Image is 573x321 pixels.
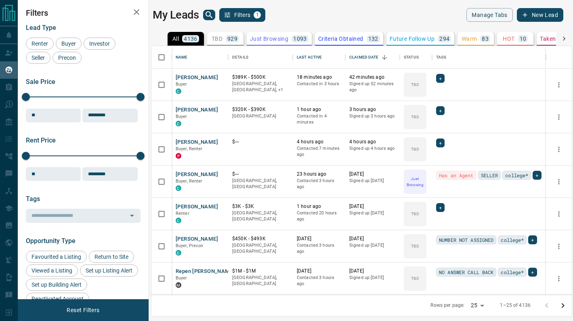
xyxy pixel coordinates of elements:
[349,210,396,216] p: Signed up [DATE]
[26,38,54,50] div: Renter
[176,153,181,159] div: property.ca
[411,146,419,152] p: TBD
[176,275,187,281] span: Buyer
[297,203,341,210] p: 1 hour ago
[86,40,113,47] span: Investor
[439,107,442,115] span: +
[212,36,222,42] p: TBD
[26,136,56,144] span: Rent Price
[517,8,563,22] button: New Lead
[553,111,565,123] button: more
[176,268,235,275] button: Repen [PERSON_NAME]
[297,138,341,145] p: 4 hours ago
[80,264,138,277] div: Set up Listing Alert
[26,279,87,291] div: Set up Building Alert
[176,146,203,151] span: Buyer, Renter
[83,267,135,274] span: Set up Listing Alert
[439,74,442,82] span: +
[29,296,86,302] span: Reactivated Account
[219,8,266,22] button: Filters1
[349,275,396,281] p: Signed up [DATE]
[29,55,48,61] span: Seller
[176,46,188,69] div: Name
[297,46,322,69] div: Last Active
[176,243,204,248] span: Buyer, Precon
[436,138,445,147] div: +
[293,36,307,42] p: 1093
[439,204,442,212] span: +
[533,171,541,180] div: +
[232,203,289,210] p: $3K - $3K
[349,178,396,184] p: Signed up [DATE]
[553,176,565,188] button: more
[126,210,138,221] button: Open
[232,275,289,287] p: [GEOGRAPHIC_DATA], [GEOGRAPHIC_DATA]
[232,106,289,113] p: $320K - $390K
[297,268,341,275] p: [DATE]
[55,55,79,61] span: Precon
[232,113,289,120] p: [GEOGRAPHIC_DATA]
[411,114,419,120] p: TBD
[297,145,341,158] p: Contacted 7 minutes ago
[297,242,341,255] p: Contacted 3 hours ago
[379,52,390,63] button: Sort
[176,106,218,114] button: [PERSON_NAME]
[405,176,426,188] p: Just Browsing
[29,281,84,288] span: Set up Building Alert
[501,236,524,244] span: college*
[349,203,396,210] p: [DATE]
[176,203,218,211] button: [PERSON_NAME]
[439,268,493,276] span: NO ANSWER CALL BACK
[297,210,341,222] p: Contacted 20 hours ago
[368,36,378,42] p: 132
[349,106,396,113] p: 3 hours ago
[232,74,289,81] p: $389K - $500K
[500,302,531,309] p: 1–25 of 4136
[462,36,477,42] p: Warm
[297,171,341,178] p: 23 hours ago
[297,81,341,87] p: Contacted in 3 hours
[411,82,419,88] p: TBD
[436,203,445,212] div: +
[250,36,288,42] p: Just Browsing
[61,303,105,317] button: Reset Filters
[345,46,400,69] div: Claimed Date
[297,235,341,242] p: [DATE]
[553,240,565,252] button: more
[297,178,341,190] p: Contacted 3 hours ago
[520,36,527,42] p: 10
[432,46,546,69] div: Tags
[203,10,215,20] button: search button
[318,36,363,42] p: Criteria Obtained
[29,267,75,274] span: Viewed a Listing
[349,171,396,178] p: [DATE]
[232,178,289,190] p: [GEOGRAPHIC_DATA], [GEOGRAPHIC_DATA]
[349,242,396,249] p: Signed up [DATE]
[56,38,82,50] div: Buyer
[503,36,514,42] p: HOT
[26,293,89,305] div: Reactivated Account
[232,46,248,69] div: Details
[293,46,345,69] div: Last Active
[411,275,419,281] p: TBD
[430,302,464,309] p: Rows per page:
[176,282,181,288] div: mrloft.ca
[553,143,565,155] button: more
[501,268,524,276] span: college*
[153,8,199,21] h1: My Leads
[89,251,134,263] div: Return to Site
[468,300,487,311] div: 25
[349,81,396,93] p: Signed up 52 minutes ago
[176,218,181,223] div: condos.ca
[26,251,87,263] div: Favourited a Listing
[176,211,189,216] span: Renter
[482,36,489,42] p: 83
[232,138,289,145] p: $---
[232,235,289,242] p: $450K - $493K
[531,268,534,276] span: +
[29,254,84,260] span: Favourited a Listing
[92,254,131,260] span: Return to Site
[297,106,341,113] p: 1 hour ago
[184,36,197,42] p: 4136
[232,171,289,178] p: $---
